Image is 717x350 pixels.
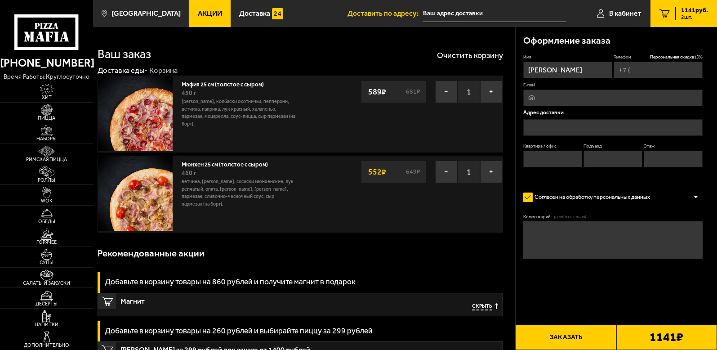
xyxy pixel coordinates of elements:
[480,161,503,183] button: +
[435,81,458,103] button: −
[423,5,566,22] input: Ваш адрес доставки
[366,163,388,180] strong: 552 ₽
[182,89,196,97] span: 450 г
[105,327,373,335] h3: Добавьте в корзину товары на 260 рублей и выбирайте пиццу за 299 рублей
[182,178,296,208] p: ветчина, [PERSON_NAME], сосиски мюнхенские, лук репчатый, опята, [PERSON_NAME], [PERSON_NAME], па...
[644,144,703,150] label: Этаж
[182,98,296,128] p: [PERSON_NAME], колбаски охотничьи, пепперони, ветчина, паприка, лук красный, халапеньо, пармезан,...
[523,90,703,106] input: @
[98,48,151,60] h1: Ваш заказ
[149,66,178,76] div: Корзина
[523,144,582,150] label: Квартира / офис
[523,110,703,115] p: Адрес доставки
[437,51,503,59] button: Очистить корзину
[405,169,421,175] s: 649 ₽
[523,54,612,61] label: Имя
[435,161,458,183] button: −
[523,36,610,45] h3: Оформление заказа
[554,214,586,220] span: (необязательно)
[182,79,272,88] a: Мафия 25 см (толстое с сыром)
[681,7,708,13] span: 1141 руб.
[239,10,270,17] span: Доставка
[472,303,492,310] span: Скрыть
[182,169,196,177] span: 460 г
[347,10,423,17] span: Доставить по адресу:
[423,5,566,22] span: Фаянсовая улица, 22к4Д
[366,83,388,100] strong: 589 ₽
[405,89,421,95] s: 681 ₽
[523,82,703,89] label: E-mail
[105,278,356,286] h3: Добавьте в корзину товары на 860 рублей и получите магнит в подарок
[681,14,708,20] span: 2 шт.
[182,159,276,168] a: Мюнхен 25 см (толстое с сыром)
[523,214,703,220] label: Комментарий
[515,325,616,350] button: Заказать
[523,190,658,205] label: Согласен на обработку персональных данных
[650,54,703,61] span: Персональная скидка 15 %
[98,66,147,75] a: Доставка еды-
[650,331,683,343] b: 1141 ₽
[111,10,181,17] span: [GEOGRAPHIC_DATA]
[98,249,205,258] h3: Рекомендованные акции
[609,10,641,17] span: В кабинет
[523,62,612,78] input: Имя
[472,303,498,310] button: Скрыть
[198,10,222,17] span: Акции
[272,8,283,19] img: 15daf4d41897b9f0e9f617042186c801.svg
[583,144,642,150] label: Подъезд
[614,54,703,61] label: Телефон
[614,62,703,78] input: +7 (
[480,81,503,103] button: +
[458,161,480,183] span: 1
[458,81,480,103] span: 1
[120,293,363,305] span: Магнит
